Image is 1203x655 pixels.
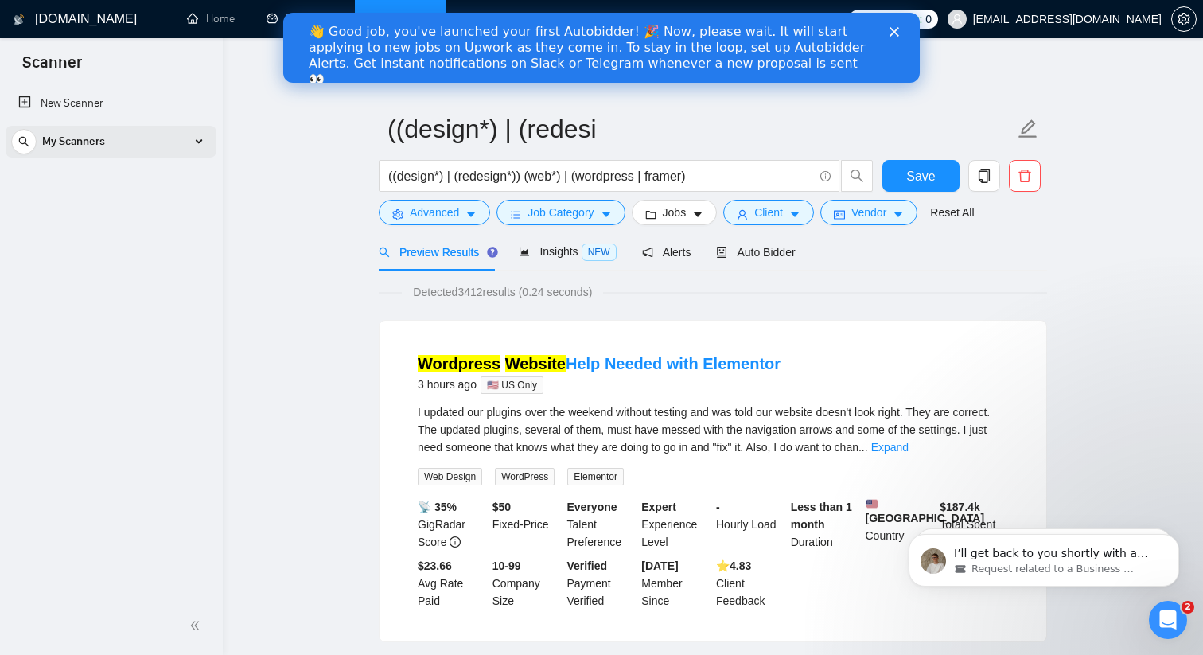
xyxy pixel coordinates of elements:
div: Country [862,498,937,551]
button: delete [1009,160,1041,192]
b: Verified [567,559,608,572]
span: 0 [925,10,932,28]
span: ... [858,441,868,454]
input: Search Freelance Jobs... [388,166,813,186]
div: Client Feedback [713,557,788,610]
span: robot [716,247,727,258]
a: dashboardDashboard [267,12,339,25]
b: 📡 35% [418,501,457,513]
span: double-left [189,618,205,634]
span: Detected 3412 results (0.24 seconds) [402,283,603,301]
a: setting [1171,13,1197,25]
span: caret-down [465,209,477,220]
div: Close [606,14,622,24]
div: GigRadar Score [415,498,489,551]
div: Fixed-Price [489,498,564,551]
span: caret-down [893,209,904,220]
span: caret-down [789,209,800,220]
b: Everyone [567,501,617,513]
div: Hourly Load [713,498,788,551]
iframe: Intercom live chat banner [283,13,920,83]
b: - [716,501,720,513]
div: Tooltip anchor [485,245,500,259]
b: $ 50 [492,501,511,513]
button: settingAdvancedcaret-down [379,200,490,225]
span: 2 [1182,601,1194,614]
button: Save [882,160,960,192]
div: Company Size [489,557,564,610]
span: copy [969,169,999,183]
span: NEW [582,244,617,261]
span: search [12,136,36,147]
span: info-circle [820,171,831,181]
iframe: Intercom notifications message [885,501,1203,612]
button: idcardVendorcaret-down [820,200,917,225]
b: [DATE] [641,559,678,572]
span: Auto Bidder [716,246,795,259]
div: Total Spent [936,498,1011,551]
img: logo [14,7,25,33]
span: Web Design [418,468,482,485]
input: Scanner name... [387,109,1014,149]
span: Client [754,204,783,221]
span: Alerts [642,246,691,259]
mark: Website [505,355,566,372]
a: Reset All [930,204,974,221]
b: 10-99 [492,559,521,572]
span: folder [645,209,656,220]
span: info-circle [450,536,461,548]
a: Expand [871,441,909,454]
button: search [841,160,873,192]
button: userClientcaret-down [723,200,814,225]
b: Less than 1 month [791,501,852,531]
div: Talent Preference [564,498,639,551]
span: Job Category [528,204,594,221]
span: Save [906,166,935,186]
span: notification [642,247,653,258]
li: New Scanner [6,88,216,119]
span: Elementor [567,468,624,485]
b: ⭐️ 4.83 [716,559,751,572]
span: area-chart [519,246,530,257]
span: caret-down [692,209,703,220]
span: edit [1018,119,1038,139]
span: WordPress [495,468,555,485]
span: Scanner [10,51,95,84]
button: barsJob Categorycaret-down [496,200,625,225]
span: Advanced [410,204,459,221]
div: Avg Rate Paid [415,557,489,610]
span: My Scanners [42,126,105,158]
a: Wordpress WebsiteHelp Needed with Elementor [418,355,781,372]
div: Payment Verified [564,557,639,610]
li: My Scanners [6,126,216,164]
div: 👋 Good job, you've launched your first Autobidder! 🎉 Now, please wait. It will start applying to ... [25,11,586,75]
button: setting [1171,6,1197,32]
span: 🇺🇸 US Only [481,376,543,394]
div: I updated our plugins over the weekend without testing and was told our website doesn't look righ... [418,404,1008,456]
img: 🇺🇸 [866,498,878,509]
div: Duration [788,498,862,551]
span: bars [510,209,521,220]
button: copy [968,160,1000,192]
span: Insights [519,245,616,258]
span: user [952,14,963,25]
span: search [379,247,390,258]
span: search [842,169,872,183]
button: folderJobscaret-down [632,200,718,225]
a: New Scanner [18,88,204,119]
span: Preview Results [379,246,493,259]
a: homeHome [187,12,235,25]
button: search [11,129,37,154]
span: Jobs [663,204,687,221]
b: $23.66 [418,559,452,572]
div: Experience Level [638,498,713,551]
span: I updated our plugins over the weekend without testing and was told our website doesn't look righ... [418,406,990,454]
div: Member Since [638,557,713,610]
span: idcard [834,209,845,220]
span: Connects: [874,10,922,28]
span: setting [1172,13,1196,25]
